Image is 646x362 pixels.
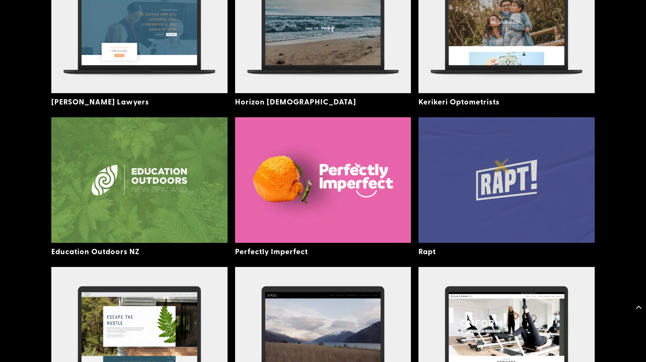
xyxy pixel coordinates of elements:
[51,117,228,242] img: Education Outdoors NZ
[235,117,411,242] img: Perfectly Imperfect
[235,96,356,107] a: Horizon [DEMOGRAPHIC_DATA]
[418,117,595,242] img: Rapt
[235,246,308,256] a: Perfectly Imperfect
[51,246,140,256] a: Education Outdoors NZ
[51,96,149,107] a: [PERSON_NAME] Lawyers
[418,96,500,107] a: Kerikeri Optometrists
[418,246,436,256] a: Rapt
